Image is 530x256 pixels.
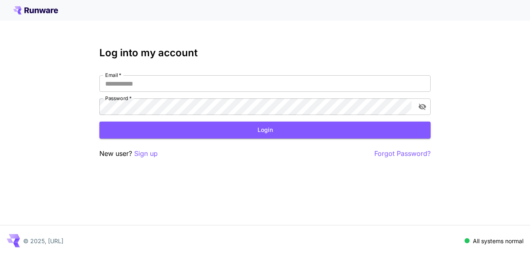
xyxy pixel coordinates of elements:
[99,47,431,59] h3: Log into my account
[105,95,132,102] label: Password
[99,122,431,139] button: Login
[105,72,121,79] label: Email
[23,237,63,245] p: © 2025, [URL]
[134,148,158,159] button: Sign up
[99,148,158,159] p: New user?
[473,237,523,245] p: All systems normal
[415,99,430,114] button: toggle password visibility
[374,148,431,159] button: Forgot Password?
